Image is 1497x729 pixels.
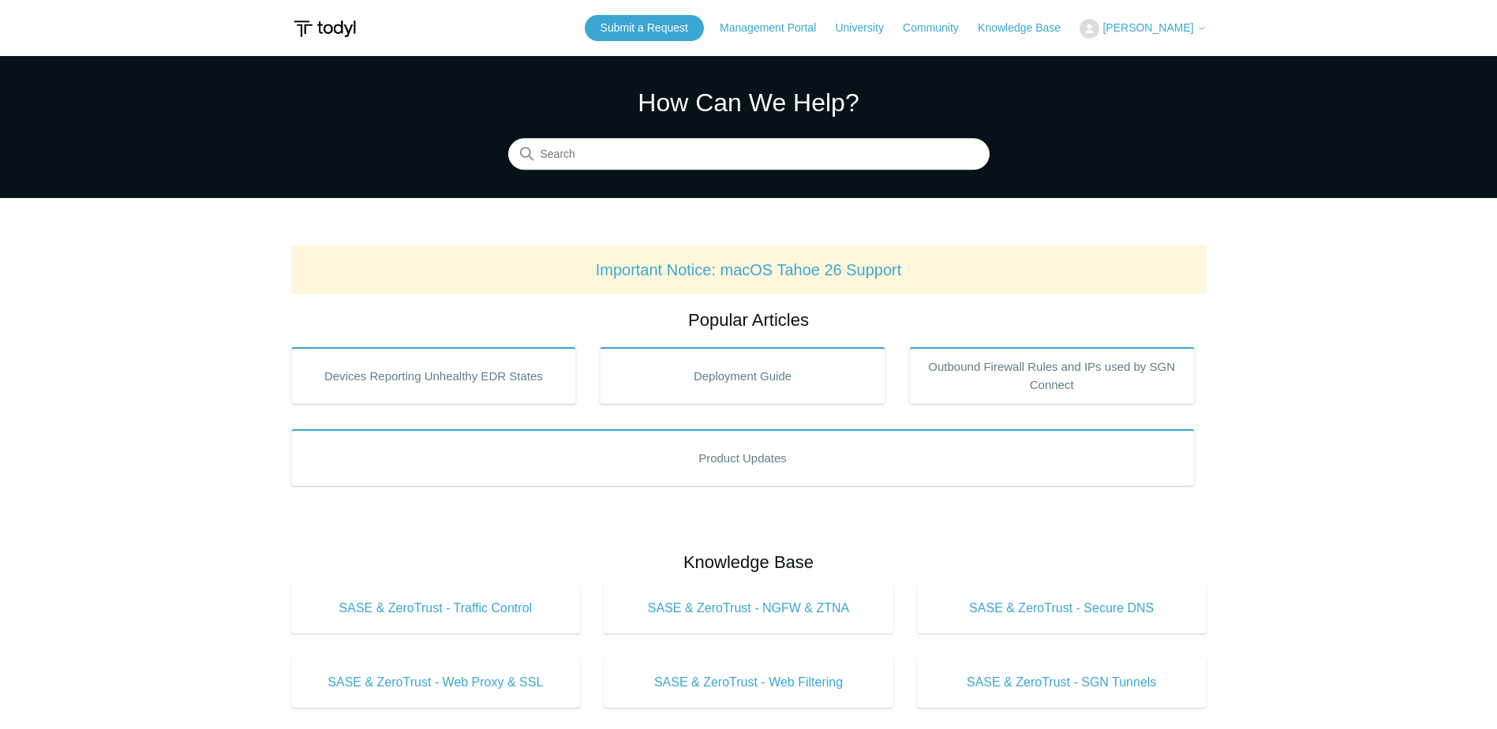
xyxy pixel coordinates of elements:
a: Devices Reporting Unhealthy EDR States [291,347,577,404]
a: Community [903,20,975,36]
span: SASE & ZeroTrust - Web Proxy & SSL [315,673,557,692]
a: University [835,20,899,36]
a: SASE & ZeroTrust - Traffic Control [291,583,581,634]
a: Important Notice: macOS Tahoe 26 Support [596,261,902,279]
a: Management Portal [720,20,832,36]
a: SASE & ZeroTrust - SGN Tunnels [917,657,1207,708]
a: Outbound Firewall Rules and IPs used by SGN Connect [909,347,1195,404]
h1: How Can We Help? [508,84,990,121]
button: [PERSON_NAME] [1080,19,1206,39]
h2: Popular Articles [291,307,1207,333]
a: Submit a Request [585,15,704,41]
span: SASE & ZeroTrust - Secure DNS [941,599,1183,618]
a: Product Updates [291,429,1195,486]
input: Search [508,139,990,170]
a: SASE & ZeroTrust - Secure DNS [917,583,1207,634]
a: SASE & ZeroTrust - Web Filtering [604,657,893,708]
span: [PERSON_NAME] [1102,21,1193,34]
a: Knowledge Base [978,20,1076,36]
a: SASE & ZeroTrust - NGFW & ZTNA [604,583,893,634]
img: Todyl Support Center Help Center home page [291,14,358,43]
span: SASE & ZeroTrust - NGFW & ZTNA [627,599,870,618]
h2: Knowledge Base [291,549,1207,575]
span: SASE & ZeroTrust - SGN Tunnels [941,673,1183,692]
a: SASE & ZeroTrust - Web Proxy & SSL [291,657,581,708]
span: SASE & ZeroTrust - Traffic Control [315,599,557,618]
span: SASE & ZeroTrust - Web Filtering [627,673,870,692]
a: Deployment Guide [600,347,885,404]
